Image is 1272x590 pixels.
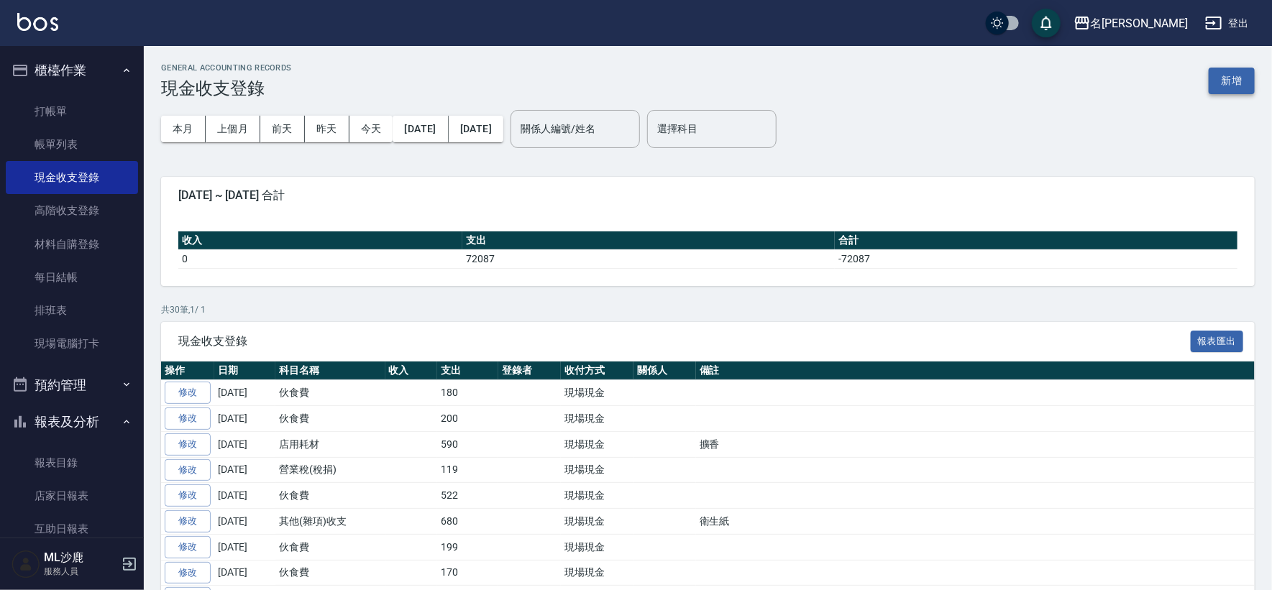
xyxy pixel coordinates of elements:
th: 日期 [214,361,275,380]
th: 關係人 [633,361,696,380]
td: 119 [437,457,498,483]
a: 報表匯出 [1191,333,1244,347]
td: 現場現金 [561,457,633,483]
a: 修改 [165,562,211,584]
p: 服務人員 [44,565,117,578]
a: 排班表 [6,294,138,327]
td: 伙食費 [275,406,385,432]
a: 打帳單 [6,95,138,128]
button: [DATE] [393,116,448,142]
a: 新增 [1209,73,1255,87]
button: 上個月 [206,116,260,142]
a: 互助日報表 [6,512,138,545]
th: 收入 [385,361,438,380]
a: 修改 [165,459,211,481]
span: 現金收支登錄 [178,334,1191,349]
a: 高階收支登錄 [6,194,138,227]
button: 新增 [1209,68,1255,94]
td: [DATE] [214,560,275,586]
td: [DATE] [214,380,275,406]
button: [DATE] [449,116,503,142]
button: 預約管理 [6,367,138,404]
button: 櫃檯作業 [6,52,138,89]
th: 科目名稱 [275,361,385,380]
td: 72087 [462,249,836,268]
button: 名[PERSON_NAME] [1068,9,1194,38]
td: 現場現金 [561,560,633,586]
a: 修改 [165,382,211,404]
a: 現場電腦打卡 [6,327,138,360]
button: 報表匯出 [1191,331,1244,353]
button: 報表及分析 [6,403,138,441]
td: [DATE] [214,509,275,535]
button: 本月 [161,116,206,142]
h2: GENERAL ACCOUNTING RECORDS [161,63,292,73]
button: 昨天 [305,116,349,142]
td: 0 [178,249,462,268]
a: 修改 [165,433,211,456]
td: [DATE] [214,431,275,457]
a: 修改 [165,407,211,430]
th: 支出 [437,361,498,380]
td: 現場現金 [561,431,633,457]
td: 199 [437,534,498,560]
td: 180 [437,380,498,406]
a: 每日結帳 [6,261,138,294]
td: [DATE] [214,534,275,560]
td: [DATE] [214,483,275,509]
td: 現場現金 [561,483,633,509]
button: 前天 [260,116,305,142]
a: 修改 [165,510,211,533]
button: 今天 [349,116,393,142]
th: 備註 [696,361,1255,380]
h5: ML沙鹿 [44,550,117,565]
td: [DATE] [214,406,275,432]
td: 伙食費 [275,534,385,560]
a: 修改 [165,484,211,507]
td: 衛生紙 [696,509,1255,535]
h3: 現金收支登錄 [161,78,292,98]
td: 擴香 [696,431,1255,457]
th: 合計 [835,231,1237,250]
th: 操作 [161,361,214,380]
th: 登錄者 [498,361,561,380]
td: 170 [437,560,498,586]
td: 200 [437,406,498,432]
td: 伙食費 [275,380,385,406]
th: 收付方式 [561,361,633,380]
td: 伙食費 [275,560,385,586]
span: [DATE] ~ [DATE] 合計 [178,188,1237,203]
td: 伙食費 [275,483,385,509]
div: 名[PERSON_NAME] [1091,14,1188,32]
th: 支出 [462,231,836,250]
a: 現金收支登錄 [6,161,138,194]
td: 其他(雜項)收支 [275,509,385,535]
a: 材料自購登錄 [6,228,138,261]
img: Person [12,550,40,579]
p: 共 30 筆, 1 / 1 [161,303,1255,316]
a: 店家日報表 [6,479,138,512]
td: 現場現金 [561,406,633,432]
a: 修改 [165,536,211,558]
td: 營業稅(稅捐) [275,457,385,483]
td: 現場現金 [561,534,633,560]
td: 店用耗材 [275,431,385,457]
td: 522 [437,483,498,509]
td: 現場現金 [561,509,633,535]
td: 680 [437,509,498,535]
button: save [1032,9,1061,37]
td: -72087 [835,249,1237,268]
th: 收入 [178,231,462,250]
img: Logo [17,13,58,31]
a: 帳單列表 [6,128,138,161]
a: 報表目錄 [6,446,138,479]
td: 現場現金 [561,380,633,406]
td: [DATE] [214,457,275,483]
td: 590 [437,431,498,457]
button: 登出 [1199,10,1255,37]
